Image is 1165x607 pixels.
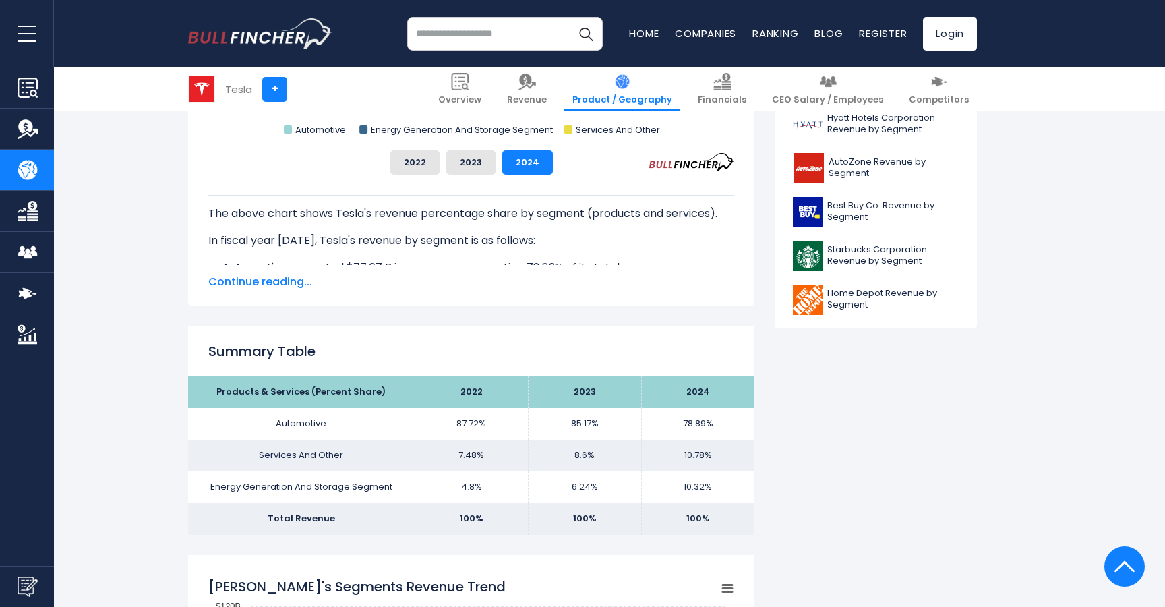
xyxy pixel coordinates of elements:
img: BBY logo [793,197,823,227]
h2: Summary Table [208,341,734,362]
li: generated $77.07 B in revenue, representing 78.89% of its total revenue. [208,260,734,276]
td: 85.17% [528,408,641,440]
span: CEO Salary / Employees [772,94,883,106]
td: 4.8% [415,471,528,503]
p: The above chart shows Tesla's revenue percentage share by segment (products and services). [208,206,734,222]
td: 87.72% [415,408,528,440]
button: 2024 [502,150,553,175]
span: Starbucks Corporation Revenue by Segment [827,244,959,267]
td: 100% [528,503,641,535]
span: Hyatt Hotels Corporation Revenue by Segment [827,113,959,136]
img: H logo [793,109,823,140]
button: 2022 [390,150,440,175]
img: HD logo [793,285,823,315]
text: Automotive [295,123,346,136]
p: In fiscal year [DATE], Tesla's revenue by segment is as follows: [208,233,734,249]
div: The for Tesla is the Automotive, which represents 78.89% of its total revenue. The for Tesla is t... [208,195,734,389]
td: 78.89% [641,408,754,440]
img: bullfincher logo [188,18,333,49]
td: 8.6% [528,440,641,471]
text: Energy Generation And Storage Segment [371,123,553,136]
td: 6.24% [528,471,641,503]
img: TSLA logo [189,76,214,102]
td: 10.78% [641,440,754,471]
td: 100% [641,503,754,535]
span: AutoZone Revenue by Segment [829,156,959,179]
a: Financials [690,67,754,111]
a: Blog [814,26,843,40]
span: Revenue [507,94,547,106]
b: Automotive [222,260,287,275]
th: 2024 [641,376,754,408]
td: 10.32% [641,471,754,503]
a: Login [923,17,977,51]
span: Competitors [909,94,969,106]
button: 2023 [446,150,496,175]
text: Services And Other [576,123,660,136]
span: Product / Geography [572,94,672,106]
div: Tesla [225,82,252,97]
th: 2022 [415,376,528,408]
td: Energy Generation And Storage Segment [188,471,415,503]
td: Services And Other [188,440,415,471]
td: 7.48% [415,440,528,471]
a: Overview [430,67,489,111]
a: CEO Salary / Employees [764,67,891,111]
td: 100% [415,503,528,535]
a: Home Depot Revenue by Segment [785,281,967,318]
span: Home Depot Revenue by Segment [827,288,959,311]
td: Automotive [188,408,415,440]
th: Products & Services (Percent Share) [188,376,415,408]
img: SBUX logo [793,241,823,271]
a: Product / Geography [564,67,680,111]
a: Ranking [752,26,798,40]
a: Companies [675,26,736,40]
img: AZO logo [793,153,825,183]
button: Search [569,17,603,51]
a: Hyatt Hotels Corporation Revenue by Segment [785,106,967,143]
span: Financials [698,94,746,106]
a: Register [859,26,907,40]
th: 2023 [528,376,641,408]
a: Starbucks Corporation Revenue by Segment [785,237,967,274]
a: Home [629,26,659,40]
a: Best Buy Co. Revenue by Segment [785,194,967,231]
a: Revenue [499,67,555,111]
span: Continue reading... [208,274,734,290]
a: Go to homepage [188,18,333,49]
span: Best Buy Co. Revenue by Segment [827,200,959,223]
td: Total Revenue [188,503,415,535]
a: Competitors [901,67,977,111]
a: + [262,77,287,102]
tspan: [PERSON_NAME]'s Segments Revenue Trend [208,577,506,596]
a: AutoZone Revenue by Segment [785,150,967,187]
span: Overview [438,94,481,106]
